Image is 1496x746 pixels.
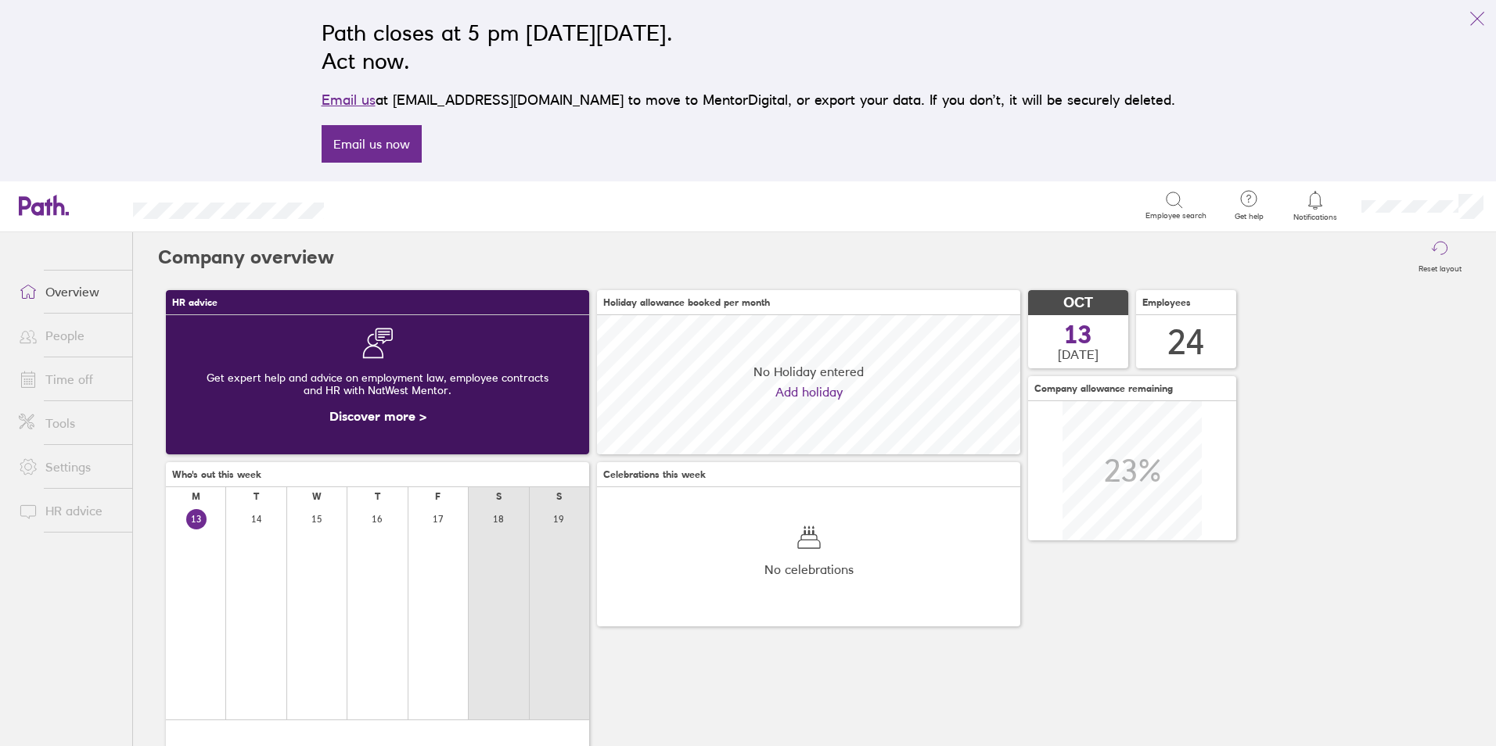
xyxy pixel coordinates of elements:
[322,125,422,163] a: Email us now
[6,495,132,526] a: HR advice
[322,19,1175,75] h2: Path closes at 5 pm [DATE][DATE]. Act now.
[1290,213,1341,222] span: Notifications
[375,491,380,502] div: T
[1290,189,1341,222] a: Notifications
[1409,232,1471,282] button: Reset layout
[1145,211,1207,221] span: Employee search
[1063,295,1093,311] span: OCT
[254,491,259,502] div: T
[312,491,322,502] div: W
[496,491,502,502] div: S
[1058,347,1099,361] span: [DATE]
[172,469,261,480] span: Who's out this week
[603,297,770,308] span: Holiday allowance booked per month
[556,491,562,502] div: S
[6,364,132,395] a: Time off
[322,91,376,108] a: Email us
[435,491,441,502] div: F
[322,89,1175,111] p: at [EMAIL_ADDRESS][DOMAIN_NAME] to move to MentorDigital, or export your data. If you don’t, it w...
[6,407,132,439] a: Tools
[366,198,406,212] div: Search
[329,408,426,424] a: Discover more >
[1409,260,1471,274] label: Reset layout
[753,364,864,378] span: No Holiday entered
[172,297,218,308] span: HR advice
[603,469,706,480] span: Celebrations this week
[775,385,843,399] a: Add holiday
[1142,297,1191,308] span: Employees
[158,232,334,282] h2: Company overview
[178,359,577,409] div: Get expert help and advice on employment law, employee contracts and HR with NatWest Mentor.
[1064,322,1092,347] span: 13
[6,451,132,482] a: Settings
[1224,212,1275,221] span: Get help
[1167,322,1205,362] div: 24
[192,491,200,502] div: M
[1034,383,1173,394] span: Company allowance remaining
[764,562,854,576] span: No celebrations
[6,276,132,307] a: Overview
[6,320,132,351] a: People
